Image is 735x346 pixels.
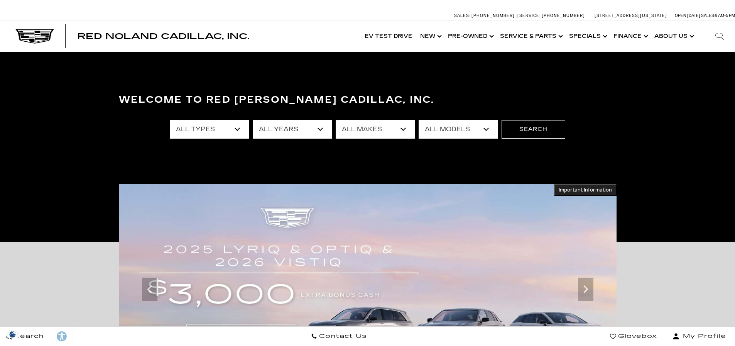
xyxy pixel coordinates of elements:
a: Pre-Owned [444,21,496,52]
a: About Us [651,21,696,52]
span: Sales: [454,13,470,18]
a: Contact Us [305,327,373,346]
span: [PHONE_NUMBER] [542,13,585,18]
button: Search [502,120,565,139]
a: Glovebox [604,327,663,346]
span: Search [12,331,44,342]
select: Filter by model [419,120,498,139]
span: [PHONE_NUMBER] [471,13,515,18]
a: [STREET_ADDRESS][US_STATE] [595,13,667,18]
h3: Welcome to Red [PERSON_NAME] Cadillac, Inc. [119,92,617,108]
a: Service: [PHONE_NUMBER] [517,14,587,18]
span: Sales: [701,13,715,18]
span: Red Noland Cadillac, Inc. [77,32,249,41]
img: Cadillac Dark Logo with Cadillac White Text [15,29,54,44]
span: My Profile [680,331,726,342]
span: Important Information [559,187,612,193]
section: Click to Open Cookie Consent Modal [4,330,22,338]
a: EV Test Drive [361,21,416,52]
a: Service & Parts [496,21,565,52]
div: Next [578,278,593,301]
a: Sales: [PHONE_NUMBER] [454,14,517,18]
select: Filter by make [336,120,415,139]
a: Red Noland Cadillac, Inc. [77,32,249,40]
button: Open user profile menu [663,327,735,346]
div: Previous [142,278,157,301]
span: 9 AM-6 PM [715,13,735,18]
span: Open [DATE] [675,13,700,18]
span: Contact Us [317,331,367,342]
select: Filter by year [253,120,332,139]
a: Specials [565,21,610,52]
button: Important Information [554,184,617,196]
select: Filter by type [170,120,249,139]
a: New [416,21,444,52]
a: Finance [610,21,651,52]
span: Service: [519,13,541,18]
img: Opt-Out Icon [4,330,22,338]
span: Glovebox [616,331,657,342]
